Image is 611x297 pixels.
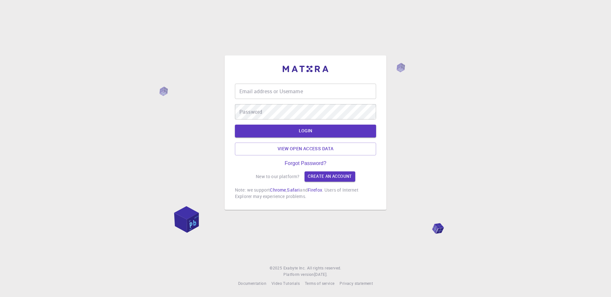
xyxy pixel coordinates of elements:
span: © 2025 [270,265,283,271]
a: Firefox [308,187,322,193]
p: Note: we support , and . Users of Internet Explorer may experience problems. [235,187,376,200]
a: Exabyte Inc. [283,265,306,271]
a: Forgot Password? [285,161,326,166]
span: Documentation [238,281,266,286]
span: Privacy statement [340,281,373,286]
a: Create an account [305,171,355,182]
a: Safari [287,187,300,193]
span: Platform version [283,271,314,278]
a: Documentation [238,280,266,287]
p: New to our platform? [256,173,299,180]
a: Privacy statement [340,280,373,287]
a: Terms of service [305,280,334,287]
span: Exabyte Inc. [283,265,306,270]
a: [DATE]. [314,271,328,278]
span: [DATE] . [314,272,328,277]
span: Video Tutorials [271,281,300,286]
button: LOGIN [235,125,376,137]
span: Terms of service [305,281,334,286]
a: Chrome [270,187,286,193]
a: Video Tutorials [271,280,300,287]
a: View open access data [235,143,376,155]
span: All rights reserved. [307,265,341,271]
